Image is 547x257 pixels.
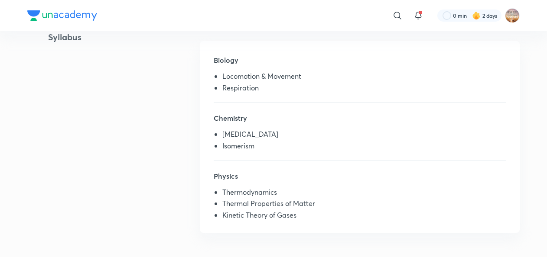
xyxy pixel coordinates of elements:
[214,113,506,130] h5: Chemistry
[472,11,481,20] img: streak
[27,31,81,243] h4: Syllabus
[222,72,506,84] li: Locomotion & Movement
[27,10,97,21] img: Company Logo
[222,211,506,222] li: Kinetic Theory of Gases
[214,171,506,188] h5: Physics
[214,55,506,72] h5: Biology
[222,84,506,95] li: Respiration
[505,8,520,23] img: pari Neekhra
[222,188,506,199] li: Thermodynamics
[222,199,506,211] li: Thermal Properties of Matter
[222,130,506,141] li: [MEDICAL_DATA]
[222,142,506,153] li: Isomerism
